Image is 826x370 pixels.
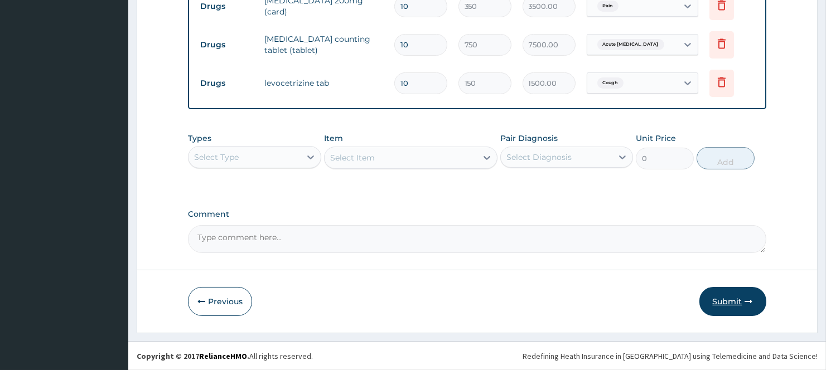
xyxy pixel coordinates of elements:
[500,133,558,144] label: Pair Diagnosis
[128,342,826,370] footer: All rights reserved.
[523,350,818,362] div: Redefining Heath Insurance in [GEOGRAPHIC_DATA] using Telemedicine and Data Science!
[597,39,664,50] span: Acute [MEDICAL_DATA]
[259,72,388,94] td: levocetrizine tab
[697,147,755,169] button: Add
[699,287,766,316] button: Submit
[188,287,252,316] button: Previous
[188,134,211,143] label: Types
[324,133,343,144] label: Item
[597,77,624,89] span: Cough
[636,133,676,144] label: Unit Price
[194,152,239,163] div: Select Type
[137,351,249,361] strong: Copyright © 2017 .
[597,1,619,12] span: Pain
[188,210,766,219] label: Comment
[195,73,259,94] td: Drugs
[259,28,388,61] td: [MEDICAL_DATA] counting tablet (tablet)
[506,152,572,163] div: Select Diagnosis
[199,351,247,361] a: RelianceHMO
[195,35,259,55] td: Drugs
